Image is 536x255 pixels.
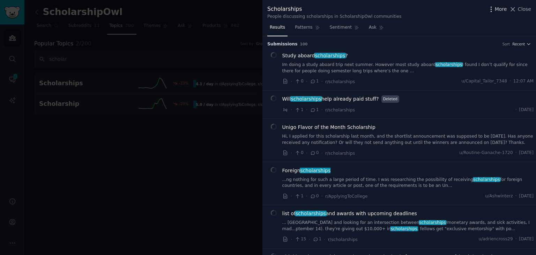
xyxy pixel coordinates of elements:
[282,52,348,59] span: Study aboard ?
[390,226,418,231] span: scholarships
[291,150,292,157] span: ·
[306,150,307,157] span: ·
[313,236,321,242] span: 1
[366,22,386,36] a: Ask
[290,96,322,102] span: scholarships
[310,78,319,85] span: 1
[512,42,531,46] button: Recent
[310,150,319,156] span: 0
[282,210,417,217] a: list ofscholarshipsand awards with upcoming deadlines
[519,236,534,242] span: [DATE]
[282,177,534,189] a: ...ng nothing for such a large period of time. I was researching the possibility of receivingscho...
[473,177,501,182] span: scholarships
[267,22,288,36] a: Results
[282,62,534,74] a: Im doing a study aboard trip next summer. However most study aboardscholarshipsI found I don’t qu...
[306,192,307,200] span: ·
[282,210,417,217] span: list of and awards with upcoming deadlines
[295,107,303,113] span: 1
[325,151,355,156] span: r/scholarships
[295,211,326,216] span: scholarships
[513,78,534,85] span: 12:07 AM
[478,236,513,242] span: u/adriencross29
[309,236,310,243] span: ·
[310,193,319,199] span: 0
[509,6,531,13] button: Close
[519,193,534,199] span: [DATE]
[295,193,303,199] span: 1
[267,5,401,14] div: Scholarships
[282,167,331,174] a: Foreignscholarships
[324,236,325,243] span: ·
[291,106,292,114] span: ·
[292,22,322,36] a: Patterns
[515,236,517,242] span: ·
[282,124,375,131] a: Unigo Flavor of the Month Scholarship
[515,150,517,156] span: ·
[321,150,323,157] span: ·
[461,78,507,85] span: u/Capital_Tailor_7348
[519,150,534,156] span: [DATE]
[267,14,401,20] div: People discussing scholarships in ScholarshipOwl communities
[515,193,517,199] span: ·
[321,192,323,200] span: ·
[291,78,292,85] span: ·
[419,220,447,225] span: scholarships
[295,24,312,31] span: Patterns
[306,78,307,85] span: ·
[291,236,292,243] span: ·
[310,107,319,113] span: 1
[321,78,323,85] span: ·
[325,79,355,84] span: r/scholarships
[381,95,400,103] span: Deleted
[502,42,510,46] div: Sort
[282,220,534,232] a: ... [GEOGRAPHIC_DATA] and looking for an intersection betweenscholarships/monetary awards, and si...
[282,95,379,103] a: Willscholarshipshelp already paid stuff?
[518,6,531,13] span: Close
[327,22,362,36] a: Sentiment
[512,42,525,46] span: Recent
[369,24,377,31] span: Ask
[282,133,534,146] a: Hi, I applied for this scholarship last month, and the shortlist announcement was supposed to be ...
[515,107,517,113] span: ·
[330,24,352,31] span: Sentiment
[321,106,323,114] span: ·
[325,194,367,199] span: r/ApplyingToCollege
[300,42,308,46] span: 100
[282,167,331,174] span: Foreign
[295,150,303,156] span: 0
[300,168,331,173] span: scholarships
[270,24,285,31] span: Results
[519,107,534,113] span: [DATE]
[487,6,507,13] button: More
[495,6,507,13] span: More
[282,52,348,59] a: Study aboardscholarships?
[267,41,298,48] span: Submission s
[328,237,358,242] span: r/scholarships
[509,78,511,85] span: ·
[282,95,379,103] span: Will help already paid stuff?
[485,193,513,199] span: u/Ashwinterz
[325,108,355,112] span: r/scholarships
[306,106,307,114] span: ·
[291,192,292,200] span: ·
[295,78,303,85] span: 0
[295,236,306,242] span: 15
[435,62,463,67] span: scholarships
[459,150,513,156] span: u/Routine-Ganache-1720
[314,53,346,58] span: scholarships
